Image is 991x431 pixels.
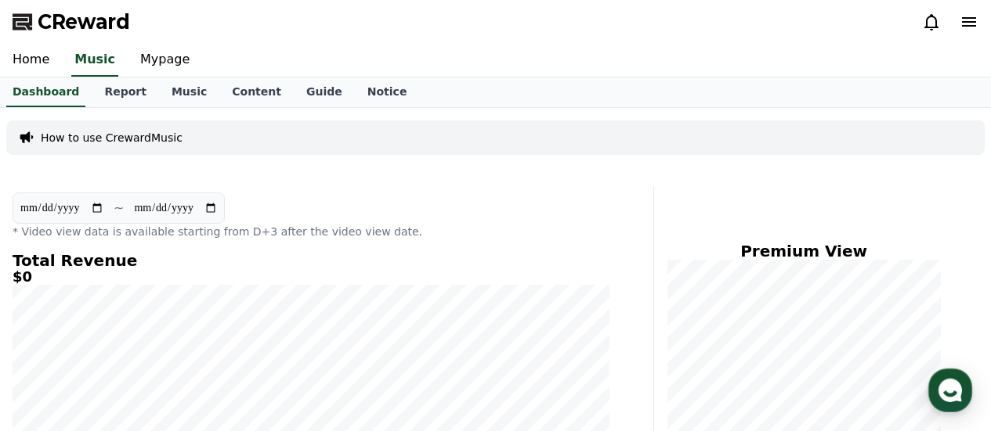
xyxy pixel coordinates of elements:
[6,77,85,107] a: Dashboard
[13,269,609,285] h5: $0
[667,242,941,260] h4: Premium View
[294,77,355,107] a: Guide
[114,199,124,217] p: ~
[13,252,609,269] h4: Total Revenue
[159,77,219,107] a: Music
[41,130,183,145] a: How to use CrewardMusic
[71,44,118,77] a: Music
[219,77,294,107] a: Content
[38,9,130,34] span: CReward
[128,44,202,77] a: Mypage
[92,77,159,107] a: Report
[13,9,130,34] a: CReward
[355,77,420,107] a: Notice
[13,224,609,239] p: * Video view data is available starting from D+3 after the video view date.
